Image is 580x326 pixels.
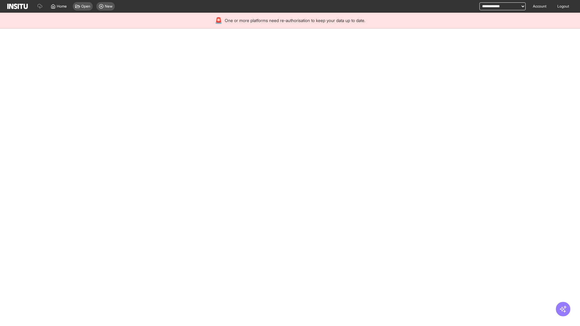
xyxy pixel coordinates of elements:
[7,4,28,9] img: Logo
[105,4,112,9] span: New
[215,16,222,25] div: 🚨
[81,4,90,9] span: Open
[57,4,67,9] span: Home
[225,18,365,24] span: One or more platforms need re-authorisation to keep your data up to date.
